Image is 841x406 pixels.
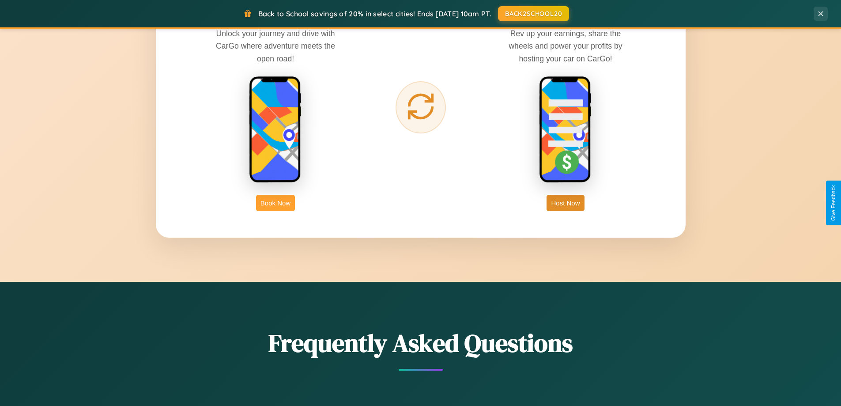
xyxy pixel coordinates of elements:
div: Give Feedback [830,185,837,221]
h2: Frequently Asked Questions [156,326,686,360]
p: Rev up your earnings, share the wheels and power your profits by hosting your car on CarGo! [499,27,632,65]
button: Host Now [547,195,584,211]
img: host phone [539,76,592,184]
button: Book Now [256,195,295,211]
p: Unlock your journey and drive with CarGo where adventure meets the open road! [209,27,342,65]
span: Back to School savings of 20% in select cities! Ends [DATE] 10am PT. [258,9,491,18]
button: BACK2SCHOOL20 [498,6,569,21]
img: rent phone [249,76,302,184]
